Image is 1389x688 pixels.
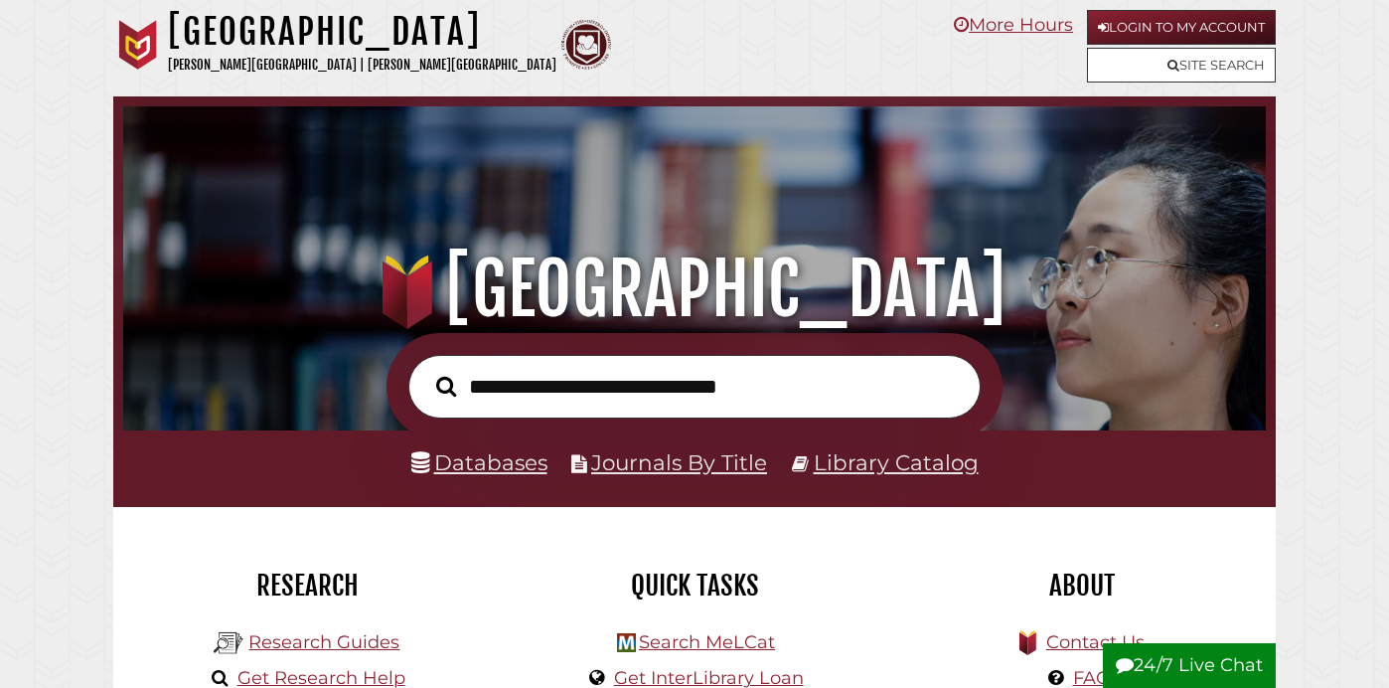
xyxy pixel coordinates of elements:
[436,375,457,397] i: Search
[814,449,979,475] a: Library Catalog
[561,20,611,70] img: Calvin Theological Seminary
[128,569,486,602] h2: Research
[591,449,767,475] a: Journals By Title
[954,14,1073,36] a: More Hours
[411,449,547,475] a: Databases
[248,631,399,653] a: Research Guides
[617,633,636,652] img: Hekman Library Logo
[1087,10,1276,45] a: Login to My Account
[144,246,1245,333] h1: [GEOGRAPHIC_DATA]
[168,54,556,77] p: [PERSON_NAME][GEOGRAPHIC_DATA] | [PERSON_NAME][GEOGRAPHIC_DATA]
[1087,48,1276,83] a: Site Search
[639,631,775,653] a: Search MeLCat
[426,371,467,403] button: Search
[168,10,556,54] h1: [GEOGRAPHIC_DATA]
[1046,631,1145,653] a: Contact Us
[113,20,163,70] img: Calvin University
[516,569,873,602] h2: Quick Tasks
[903,569,1261,602] h2: About
[214,628,243,658] img: Hekman Library Logo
